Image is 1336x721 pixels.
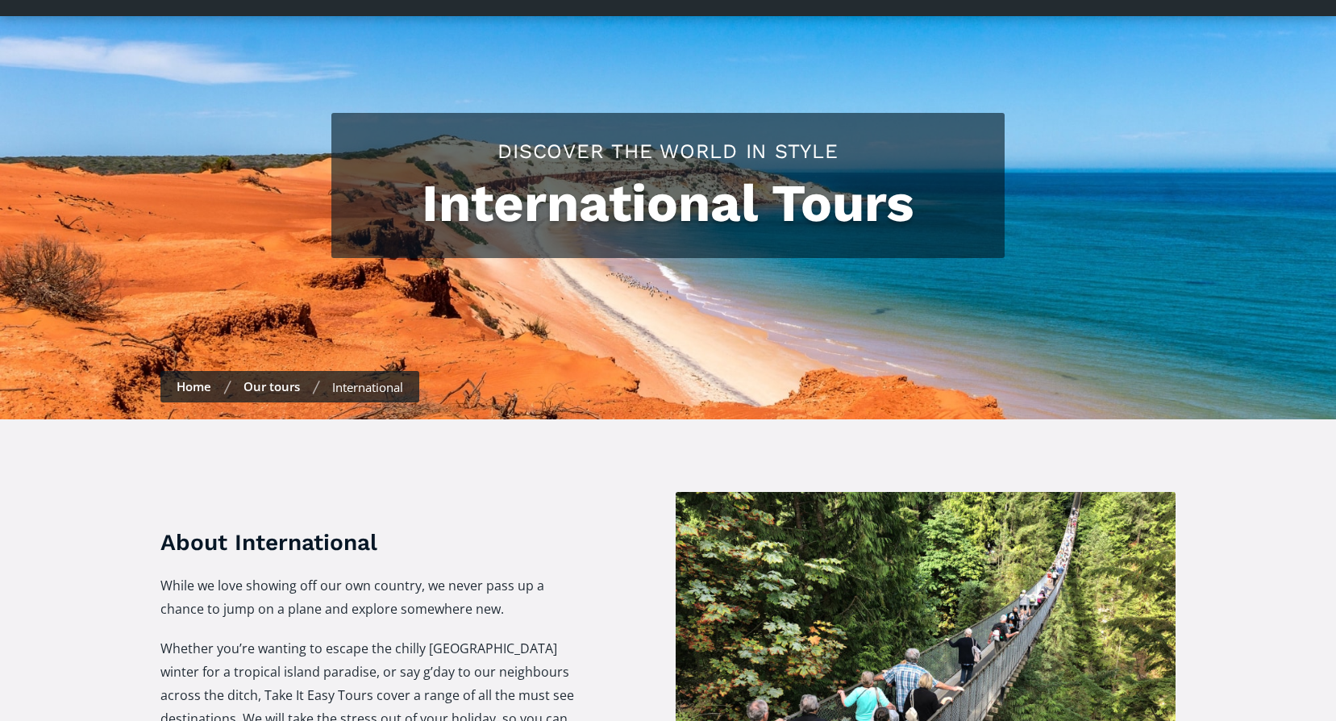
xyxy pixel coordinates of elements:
p: While we love showing off our own country, we never pass up a chance to jump on a plane and explo... [160,574,574,621]
nav: breadcrumbs [160,371,419,402]
a: Our tours [243,378,300,394]
a: Home [177,378,211,394]
h2: Discover the world in style [348,137,988,165]
h1: International Tours [348,173,988,234]
div: International [332,379,403,395]
h3: About International [160,527,574,558]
